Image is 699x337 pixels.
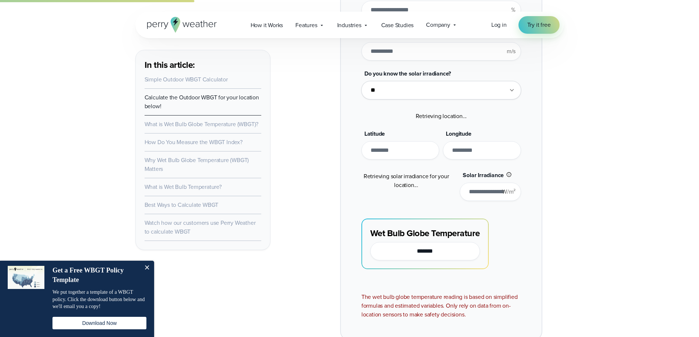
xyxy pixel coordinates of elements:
[145,93,259,110] a: Calculate the Outdoor WBGT for your location below!
[491,21,507,29] a: Log in
[251,21,283,30] span: How it Works
[364,129,385,138] span: Latitude
[145,138,243,146] a: How Do You Measure the WBGT Index?
[145,75,228,84] a: Simple Outdoor WBGT Calculator
[446,129,471,138] span: Longitude
[375,18,420,33] a: Case Studies
[8,266,44,289] img: dialog featured image
[52,266,139,285] h4: Get a Free WBGT Policy Template
[145,183,222,191] a: What is Wet Bulb Temperature?
[416,112,467,120] span: Retrieving location...
[145,120,259,128] a: What is Wet Bulb Globe Temperature (WBGT)?
[518,16,560,34] a: Try it free
[145,219,256,236] a: Watch how our customers use Perry Weather to calculate WBGT
[463,171,504,179] span: Solar Irradiance
[139,261,154,275] button: Close
[145,156,249,173] a: Why Wet Bulb Globe Temperature (WBGT) Matters
[337,21,361,30] span: Industries
[364,69,451,78] span: Do you know the solar irradiance?
[145,201,219,209] a: Best Ways to Calculate WBGT
[52,317,146,329] button: Download Now
[364,172,449,189] span: Retrieving solar irradiance for your location...
[381,21,414,30] span: Case Studies
[295,21,317,30] span: Features
[145,59,261,71] h3: In this article:
[52,289,146,310] p: We put together a template of a WBGT policy. Click the download button below and we'll email you ...
[527,21,551,29] span: Try it free
[244,18,290,33] a: How it Works
[361,293,521,319] div: The wet bulb globe temperature reading is based on simplified formulas and estimated variables. O...
[426,21,450,29] span: Company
